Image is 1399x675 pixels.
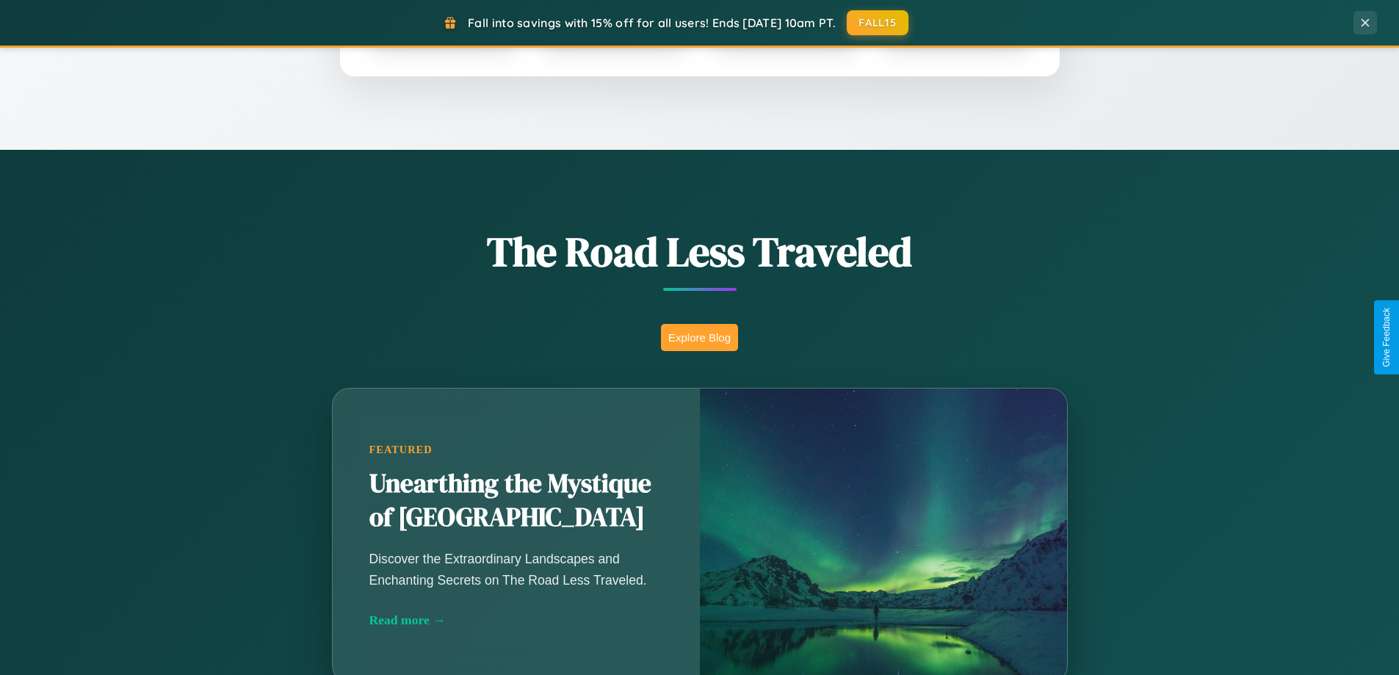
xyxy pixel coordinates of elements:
div: Read more → [369,613,663,628]
button: FALL15 [847,10,908,35]
p: Discover the Extraordinary Landscapes and Enchanting Secrets on The Road Less Traveled. [369,549,663,590]
span: Fall into savings with 15% off for all users! Ends [DATE] 10am PT. [468,15,836,30]
div: Featured [369,444,663,456]
h1: The Road Less Traveled [259,223,1140,280]
div: Give Feedback [1381,308,1392,367]
h2: Unearthing the Mystique of [GEOGRAPHIC_DATA] [369,467,663,535]
button: Explore Blog [661,324,738,351]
